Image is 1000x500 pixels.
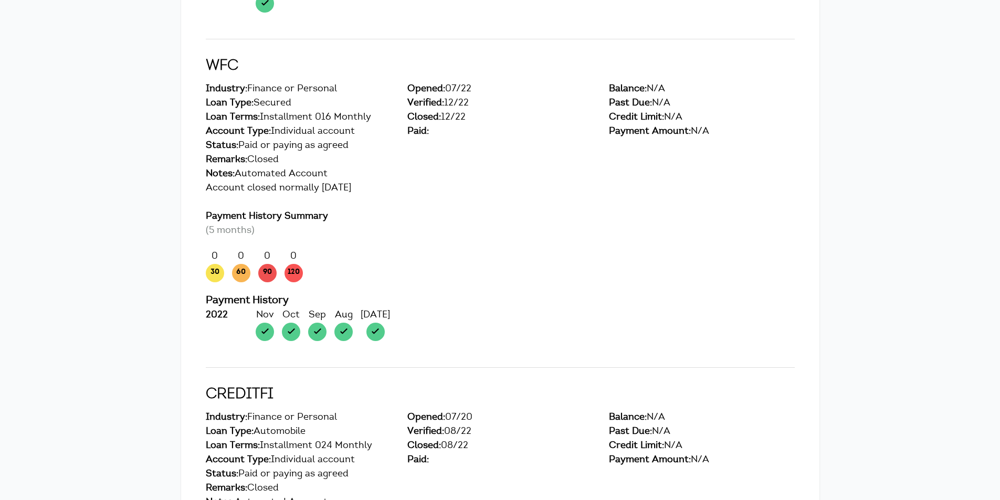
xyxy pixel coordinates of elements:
div: Individual account [206,453,392,467]
span: Notes: [206,169,235,179]
div: Nov [256,308,274,323]
div: Installment 024 Monthly [206,439,392,453]
span: 30 [206,264,224,282]
div: N/A [609,453,795,467]
span: Paid: [407,455,429,465]
span: Account Type: [206,127,271,136]
div: Closed [206,153,795,167]
span: Opened: [407,413,445,422]
span: Industry: [206,413,247,422]
span: Loan Terms: [206,441,260,451]
div: 07/22 [407,82,593,97]
span: Payment History [206,295,289,306]
div: 0 [258,250,277,264]
span: Closed: [407,441,441,451]
h2: CREDITFI [206,384,795,406]
span: Balance: [609,84,647,94]
div: N/A [609,111,795,125]
div: Finance or Personal [206,82,392,97]
div: 0 [285,250,303,264]
div: Oct [282,308,300,323]
div: N/A [609,425,795,439]
span: Industry: [206,84,247,94]
span: Loan Type: [206,99,254,108]
div: Installment 016 Monthly [206,111,392,125]
div: N/A [609,411,795,425]
div: 08/22 [407,425,593,439]
span: Status: [206,470,238,479]
span: Account Type: [206,455,271,465]
span: 120 [285,264,303,282]
div: Secured [206,97,392,111]
div: Finance or Personal [206,411,392,425]
strong: 2022 [206,311,228,320]
div: Paid or paying as agreed [206,467,795,482]
div: N/A [609,125,795,139]
div: N/A [609,439,795,453]
span: Closed: [407,113,441,122]
div: N/A [609,82,795,97]
div: Individual account [206,125,392,139]
span: Status: [206,141,238,151]
h2: WFC [206,55,795,77]
span: Paid: [407,127,429,136]
span: Loan Type: [206,427,254,437]
div: Automobile [206,425,392,439]
div: Automated Account Account closed normally [DATE] [206,167,795,210]
span: Verified: [407,427,444,437]
div: 12/22 [407,97,593,111]
div: 07/20 [407,411,593,425]
span: Payment History Summary [206,212,328,221]
div: Paid or paying as agreed [206,139,795,153]
div: 08/22 [407,439,593,453]
div: Closed [206,482,795,496]
div: 12/22 [407,111,593,125]
div: Aug [334,308,353,323]
div: [DATE] [361,308,390,323]
span: Payment Amount: [609,455,691,465]
span: Loan Terms: [206,113,260,122]
span: Past Due: [609,99,652,108]
span: 90 [258,264,277,282]
div: Sep [308,308,327,323]
p: (5 months) [206,224,795,238]
span: Remarks: [206,484,247,493]
span: 60 [232,264,250,282]
div: 0 [232,250,250,264]
span: Remarks: [206,155,247,165]
span: Payment Amount: [609,127,691,136]
div: 0 [206,250,224,264]
span: Past Due: [609,427,652,437]
span: Credit Limit: [609,113,664,122]
div: N/A [609,97,795,111]
span: Opened: [407,84,445,94]
span: Balance: [609,413,647,422]
span: Credit Limit: [609,441,664,451]
span: Verified: [407,99,444,108]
